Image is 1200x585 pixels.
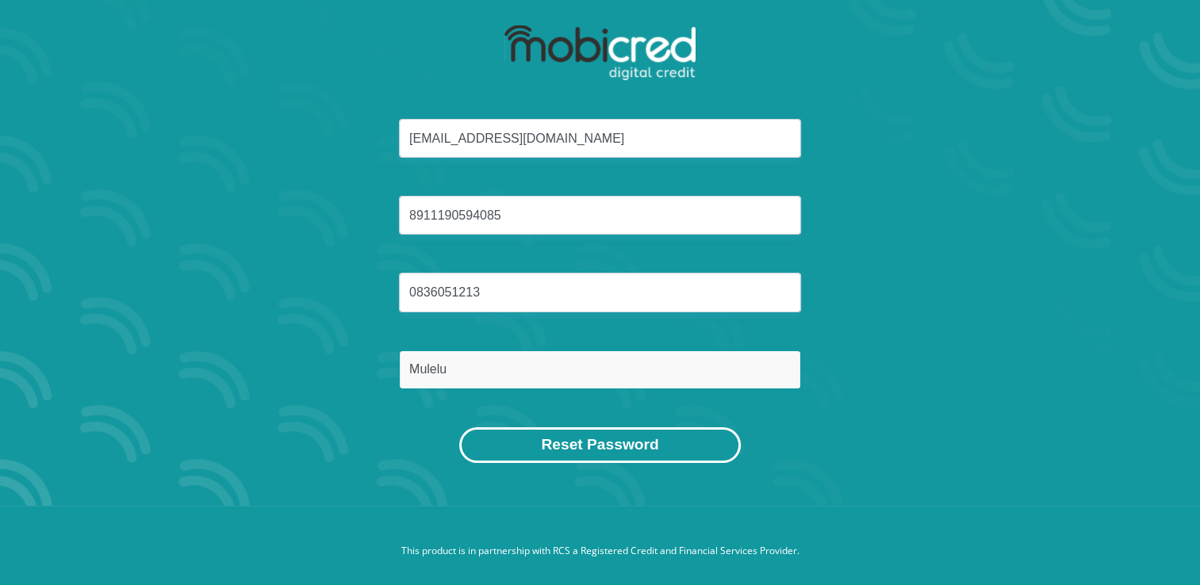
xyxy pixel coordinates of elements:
input: Email [399,119,801,158]
button: Reset Password [459,427,740,463]
p: This product is in partnership with RCS a Registered Credit and Financial Services Provider. [160,544,1041,558]
input: Surname [399,350,801,389]
input: ID Number [399,196,801,235]
input: Cellphone Number [399,273,801,312]
img: mobicred logo [504,25,696,81]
